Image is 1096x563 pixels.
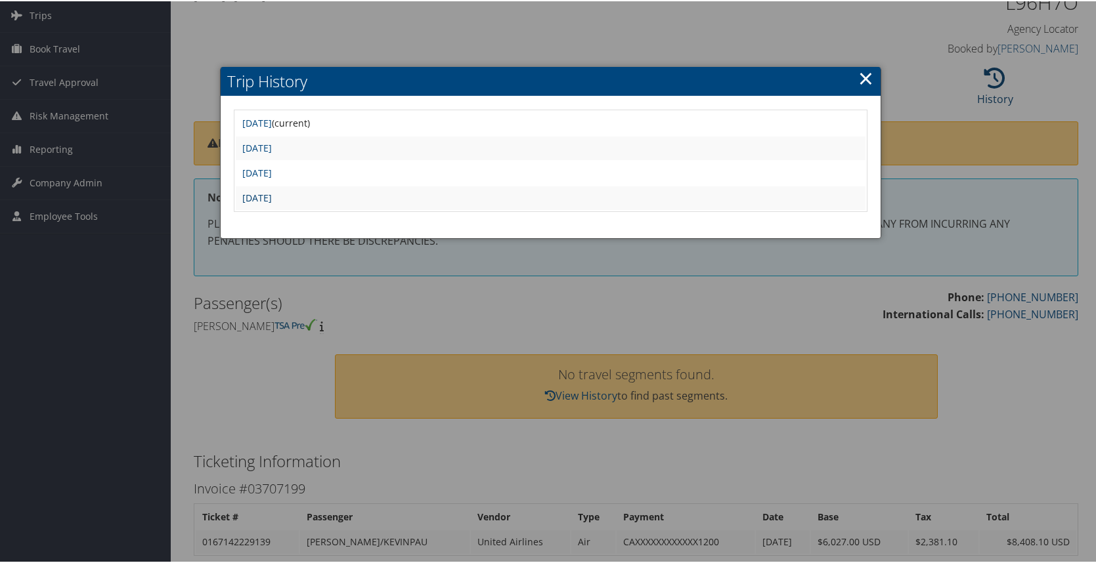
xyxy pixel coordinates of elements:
[858,64,873,90] a: ×
[242,190,272,203] a: [DATE]
[242,165,272,178] a: [DATE]
[221,66,880,94] h2: Trip History
[242,115,272,128] a: [DATE]
[236,110,865,134] td: (current)
[242,140,272,153] a: [DATE]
